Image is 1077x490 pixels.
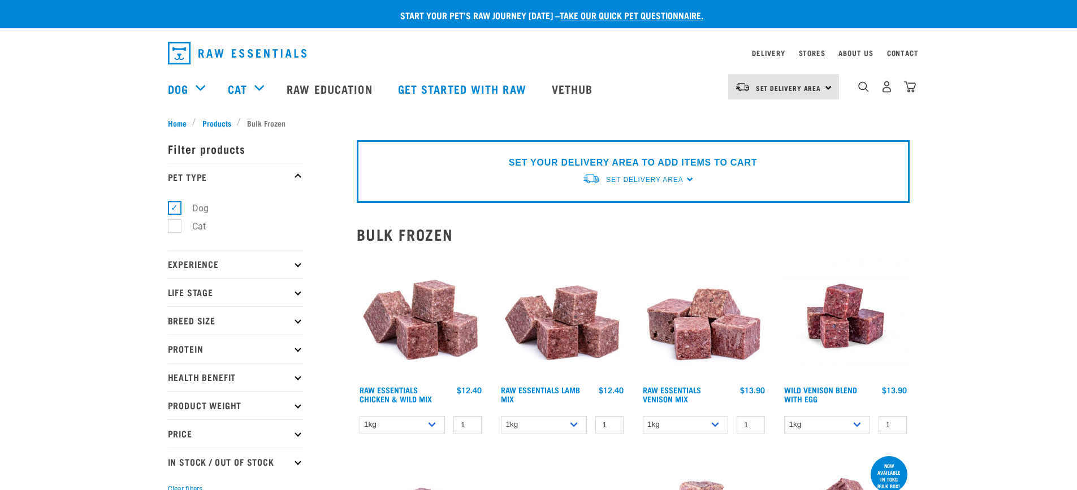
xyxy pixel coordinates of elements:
[168,117,193,129] a: Home
[882,385,907,394] div: $13.90
[168,163,304,191] p: Pet Type
[599,385,624,394] div: $12.40
[781,252,910,380] img: Venison Egg 1616
[168,448,304,476] p: In Stock / Out Of Stock
[784,388,857,401] a: Wild Venison Blend with Egg
[196,117,237,129] a: Products
[509,156,757,170] p: SET YOUR DELIVERY AREA TO ADD ITEMS TO CART
[168,135,304,163] p: Filter products
[756,86,821,90] span: Set Delivery Area
[606,176,683,184] span: Set Delivery Area
[168,278,304,306] p: Life Stage
[387,66,540,111] a: Get started with Raw
[168,335,304,363] p: Protein
[501,388,580,401] a: Raw Essentials Lamb Mix
[174,219,210,233] label: Cat
[202,117,231,129] span: Products
[540,66,607,111] a: Vethub
[168,42,306,64] img: Raw Essentials Logo
[168,117,910,129] nav: breadcrumbs
[159,37,919,69] nav: dropdown navigation
[174,201,213,215] label: Dog
[595,416,624,433] input: 1
[838,51,873,55] a: About Us
[740,385,765,394] div: $13.90
[168,80,188,97] a: Dog
[275,66,386,111] a: Raw Education
[582,173,600,185] img: van-moving.png
[887,51,919,55] a: Contact
[498,252,626,380] img: ?1041 RE Lamb Mix 01
[168,250,304,278] p: Experience
[168,419,304,448] p: Price
[735,82,750,92] img: van-moving.png
[360,388,432,401] a: Raw Essentials Chicken & Wild Mix
[357,226,910,243] h2: Bulk Frozen
[168,306,304,335] p: Breed Size
[453,416,482,433] input: 1
[640,252,768,380] img: 1113 RE Venison Mix 01
[168,363,304,391] p: Health Benefit
[168,391,304,419] p: Product Weight
[560,12,703,18] a: take our quick pet questionnaire.
[858,81,869,92] img: home-icon-1@2x.png
[357,252,485,380] img: Pile Of Cubed Chicken Wild Meat Mix
[228,80,247,97] a: Cat
[737,416,765,433] input: 1
[168,117,187,129] span: Home
[799,51,825,55] a: Stores
[457,385,482,394] div: $12.40
[904,81,916,93] img: home-icon@2x.png
[879,416,907,433] input: 1
[752,51,785,55] a: Delivery
[881,81,893,93] img: user.png
[643,388,701,401] a: Raw Essentials Venison Mix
